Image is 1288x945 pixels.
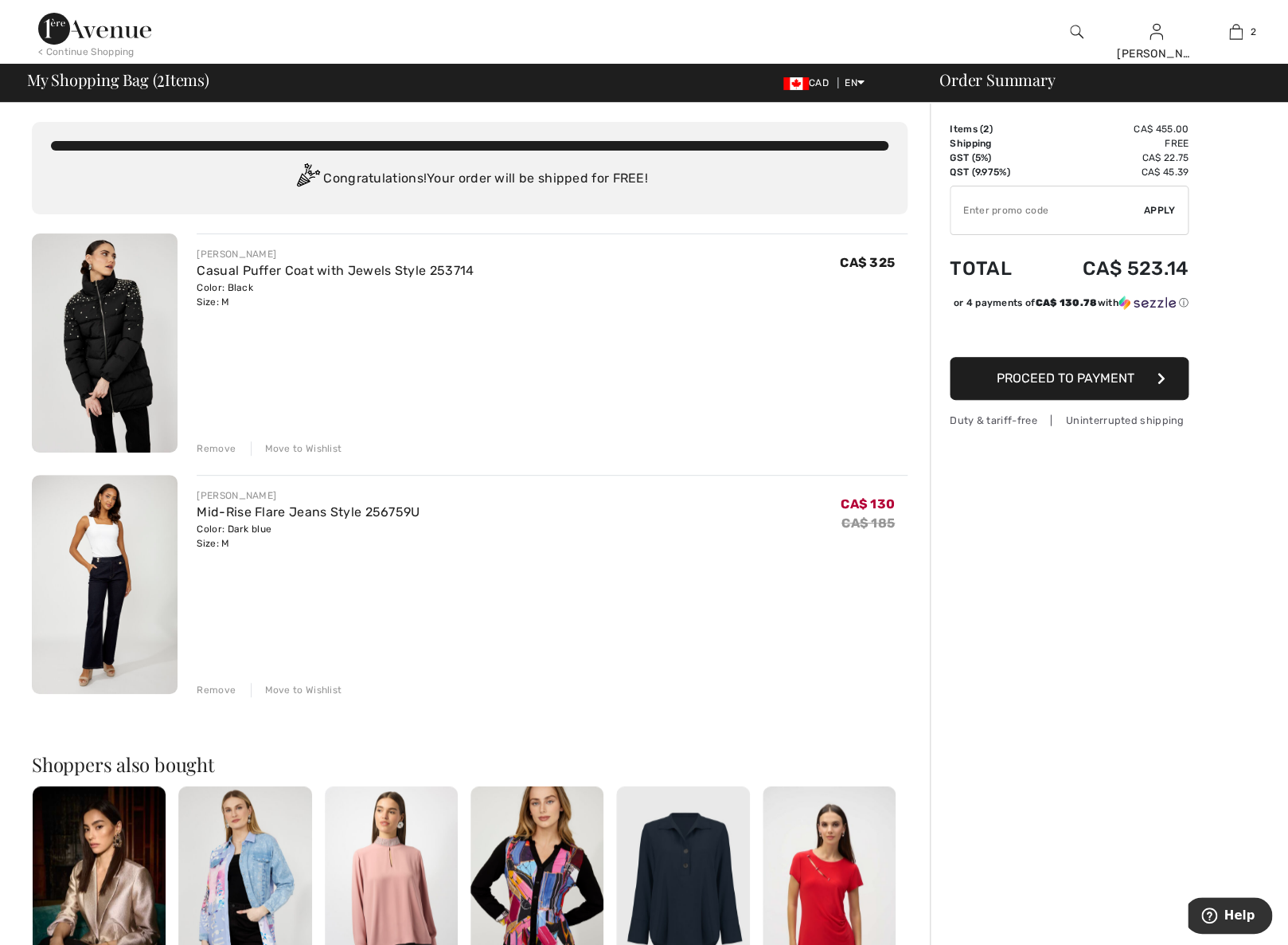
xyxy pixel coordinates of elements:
img: My Info [1149,22,1163,41]
span: 2 [157,68,165,88]
td: Total [950,241,1037,296]
span: 2 [1251,25,1256,39]
span: 2 [983,124,989,135]
div: Move to Wishlist [251,441,342,456]
div: Color: Black Size: M [197,280,474,309]
td: QST (9.975%) [950,165,1037,179]
td: GST (5%) [950,151,1037,165]
td: CA$ 22.75 [1037,151,1188,165]
a: Mid-Rise Flare Jeans Style 256759U [197,504,420,520]
h2: Shoppers also bought [32,755,907,774]
img: search the website [1070,22,1083,41]
div: Remove [197,441,236,456]
iframe: Opens a widget where you can find more information [1188,897,1272,937]
img: Sezzle [1118,296,1176,310]
span: My Shopping Bag ( Items) [27,72,209,88]
iframe: PayPal-paypal [950,316,1188,351]
img: Casual Puffer Coat with Jewels Style 253714 [32,233,178,453]
div: Remove [197,683,236,697]
img: Canadian Dollar [783,77,809,90]
td: Shipping [950,136,1037,151]
td: Free [1037,136,1188,151]
td: CA$ 523.14 [1037,241,1188,296]
button: Proceed to Payment [950,357,1188,400]
div: Order Summary [920,72,1278,88]
span: Apply [1144,203,1176,218]
span: CA$ 325 [840,255,895,270]
div: Move to Wishlist [251,683,342,697]
div: Duty & tariff-free | Uninterrupted shipping [950,413,1188,428]
td: CA$ 45.39 [1037,165,1188,179]
img: 1ère Avenue [38,13,151,45]
div: [PERSON_NAME] [1117,45,1195,62]
span: EN [845,77,865,88]
div: Color: Dark blue Size: M [197,522,420,551]
a: Sign In [1149,24,1163,39]
span: CA$ 130 [841,496,895,512]
span: CA$ 130.78 [1035,297,1097,308]
img: Congratulation2.svg [291,163,323,195]
div: or 4 payments of with [953,296,1188,310]
div: Congratulations! Your order will be shipped for FREE! [51,163,888,195]
div: [PERSON_NAME] [197,247,474,261]
div: < Continue Shopping [38,45,135,59]
div: or 4 payments ofCA$ 130.78withSezzle Click to learn more about Sezzle [950,296,1188,316]
span: Proceed to Payment [997,371,1134,386]
img: Mid-Rise Flare Jeans Style 256759U [32,475,178,694]
s: CA$ 185 [841,516,895,531]
img: My Bag [1229,22,1243,41]
a: Casual Puffer Coat with Jewels Style 253714 [197,263,474,278]
td: Items ( ) [950,122,1037,136]
input: Promo code [950,186,1144,234]
div: [PERSON_NAME] [197,488,420,503]
span: CAD [783,77,835,88]
a: 2 [1196,22,1274,41]
td: CA$ 455.00 [1037,122,1188,136]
